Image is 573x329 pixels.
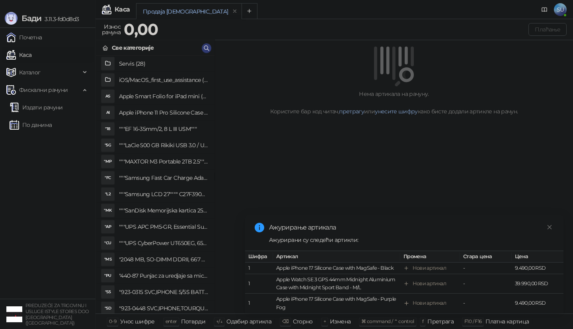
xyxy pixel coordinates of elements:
th: Артикал [273,251,400,263]
div: "CU [101,237,114,249]
div: "SD [101,302,114,315]
button: Add tab [242,3,257,19]
div: "MK [101,204,114,217]
img: 64x64-companyLogo-77b92cf4-9946-4f36-9751-bf7bb5fd2c7d.png [6,306,22,322]
span: SU [554,3,567,16]
span: Фискални рачуни [19,82,68,98]
a: Каса [6,47,31,63]
h4: "440-87 Punjac za uredjaje sa micro USB portom 4/1, Stand." [119,269,208,282]
div: Потврди [181,316,206,327]
span: 0-9 [109,318,116,324]
h4: """UPS APC PM5-GR, Essential Surge Arrest,5 utic_nica""" [119,220,208,233]
td: 1 [245,274,273,294]
div: Сторно [293,316,313,327]
div: Износ рачуна [100,21,122,37]
h4: """Samsung LCD 27"""" C27F390FHUXEN""" [119,188,208,201]
td: Apple Watch SE 3 GPS 44mm Midnight Aluminium Case with Midnight Sport Band - M/L [273,274,400,294]
div: Нови артикал [413,300,446,308]
span: ↑/↓ [216,318,222,324]
button: Плаћање [528,23,567,36]
div: Платна картица [485,316,529,327]
th: Цена [512,251,563,263]
div: Претрага [427,316,454,327]
div: "FC [101,171,114,184]
h4: """MAXTOR M3 Portable 2TB 2.5"""" crni eksterni hard disk HX-M201TCB/GM""" [119,155,208,168]
strong: 0,00 [124,19,158,39]
div: Нови артикал [413,264,446,272]
h4: "2048 MB, SO-DIMM DDRII, 667 MHz, Napajanje 1,8 0,1 V, Latencija CL5" [119,253,208,266]
div: "PU [101,269,114,282]
a: Издати рачуни [10,99,63,115]
td: - [460,263,512,274]
div: AS [101,90,114,103]
h4: """Samsung Fast Car Charge Adapter, brzi auto punja_, boja crna""" [119,171,208,184]
div: "L2 [101,188,114,201]
td: - [460,294,512,313]
h4: iOS/MacOS_first_use_assistance (4) [119,74,208,86]
div: "MS [101,253,114,266]
div: "18 [101,123,114,135]
td: 1 [245,263,273,274]
a: По данима [10,117,52,133]
h4: Servis (28) [119,57,208,70]
a: Почетна [6,29,42,45]
th: Промена [400,251,460,263]
td: Apple iPhone 17 Silicone Case with MagSafe - Purple Fog [273,294,400,313]
div: Све категорије [112,43,154,52]
th: Шифра [245,251,273,263]
h4: """SanDisk Memorijska kartica 256GB microSDXC sa SD adapterom SDSQXA1-256G-GN6MA - Extreme PLUS, ... [119,204,208,217]
td: 39.990,00 RSD [512,274,563,294]
div: Унос шифре [120,316,155,327]
div: Ажурирање артикала [269,223,554,232]
td: 9.490,00 RSD [512,263,563,274]
a: претрагу [339,108,364,115]
h4: """LaCie 500 GB Rikiki USB 3.0 / Ultra Compact & Resistant aluminum / USB 3.0 / 2.5""""""" [119,139,208,152]
span: + [324,318,326,324]
a: унесите шифру [375,108,418,115]
span: info-circle [255,223,264,232]
div: Нови артикал [413,280,446,288]
img: Logo [5,12,18,25]
div: "MP [101,155,114,168]
span: Бади [21,14,41,23]
td: 1 [245,294,273,313]
div: Нема артикала на рачуну. Користите бар код читач, или како бисте додали артикле на рачун. [224,90,563,116]
div: Продаја [DEMOGRAPHIC_DATA] [143,7,228,16]
div: "5G [101,139,114,152]
h4: Apple iPhone 11 Pro Silicone Case - Black [119,106,208,119]
h4: Apple Smart Folio for iPad mini (A17 Pro) - Sage [119,90,208,103]
span: enter [166,318,177,324]
div: Одабир артикла [226,316,271,327]
h4: "923-0315 SVC,IPHONE 5/5S BATTERY REMOVAL TRAY Držač za iPhone sa kojim se otvara display [119,286,208,298]
h4: """UPS CyberPower UT650EG, 650VA/360W , line-int., s_uko, desktop""" [119,237,208,249]
td: Apple iPhone 17 Silicone Case with MagSafe - Black [273,263,400,274]
small: PREDUZEĆE ZA TRGOVINU I USLUGE ISTYLE STORES DOO [GEOGRAPHIC_DATA] ([GEOGRAPHIC_DATA]) [25,303,89,326]
div: Измена [330,316,351,327]
div: Ажурирани су следећи артикли: [269,236,554,244]
div: "AP [101,220,114,233]
h4: """EF 16-35mm/2, 8 L III USM""" [119,123,208,135]
a: Документација [538,3,551,16]
h4: "923-0448 SVC,IPHONE,TOURQUE DRIVER KIT .65KGF- CM Šrafciger " [119,302,208,315]
span: close [547,224,552,230]
td: 9.490,00 RSD [512,294,563,313]
span: f [422,318,423,324]
button: remove [230,8,240,15]
td: - [460,274,512,294]
div: AI [101,106,114,119]
span: 3.11.3-fd0d8d3 [41,16,79,23]
div: Каса [115,6,130,13]
span: ⌫ [282,318,288,324]
span: ⌘ command / ⌃ control [361,318,414,324]
div: "S5 [101,286,114,298]
th: Стара цена [460,251,512,263]
a: Close [545,223,554,232]
span: Каталог [19,64,41,80]
div: grid [96,56,214,313]
span: F10 / F16 [464,318,481,324]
